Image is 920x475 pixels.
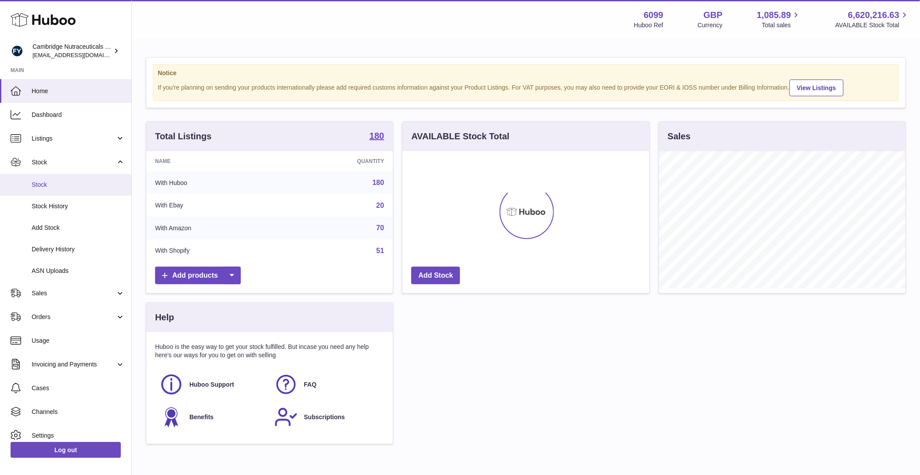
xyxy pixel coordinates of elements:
span: Stock [32,158,116,167]
span: Stock [32,181,125,189]
a: 180 [373,179,384,186]
span: [EMAIL_ADDRESS][DOMAIN_NAME] [33,51,129,58]
td: With Ebay [146,194,281,217]
strong: 6099 [644,9,663,21]
a: View Listings [790,80,844,96]
a: 51 [377,247,384,254]
a: FAQ [274,373,380,396]
span: FAQ [304,381,317,389]
span: Add Stock [32,224,125,232]
a: Huboo Support [159,373,265,396]
td: With Amazon [146,217,281,239]
th: Name [146,151,281,171]
span: Invoicing and Payments [32,360,116,369]
span: Home [32,87,125,95]
span: Stock History [32,202,125,210]
a: Subscriptions [274,405,380,429]
a: 70 [377,224,384,232]
span: Dashboard [32,111,125,119]
a: 180 [369,131,384,142]
div: Cambridge Nutraceuticals Ltd [33,43,112,59]
strong: Notice [158,69,894,77]
span: ASN Uploads [32,267,125,275]
h3: Help [155,312,174,323]
span: 6,620,216.63 [848,9,899,21]
a: Log out [11,442,121,458]
span: Benefits [189,413,214,421]
span: Cases [32,384,125,392]
h3: AVAILABLE Stock Total [411,131,509,142]
span: Orders [32,313,116,321]
span: Channels [32,408,125,416]
strong: GBP [703,9,722,21]
span: Settings [32,431,125,440]
div: If you're planning on sending your products internationally please add required customs informati... [158,78,894,96]
strong: 180 [369,131,384,140]
span: Listings [32,134,116,143]
a: Add products [155,267,241,285]
th: Quantity [281,151,393,171]
span: Subscriptions [304,413,345,421]
h3: Sales [668,131,691,142]
a: 20 [377,202,384,209]
div: Huboo Ref [634,21,663,29]
span: AVAILABLE Stock Total [835,21,909,29]
span: 1,085.89 [757,9,791,21]
td: With Huboo [146,171,281,194]
td: With Shopify [146,239,281,262]
div: Currency [698,21,723,29]
a: 1,085.89 Total sales [757,9,801,29]
a: 6,620,216.63 AVAILABLE Stock Total [835,9,909,29]
img: huboo@camnutra.com [11,44,24,58]
p: Huboo is the easy way to get your stock fulfilled. But incase you need any help here's our ways f... [155,343,384,359]
a: Benefits [159,405,265,429]
span: Usage [32,337,125,345]
a: Add Stock [411,267,460,285]
span: Sales [32,289,116,297]
span: Delivery History [32,245,125,254]
h3: Total Listings [155,131,212,142]
span: Huboo Support [189,381,234,389]
span: Total sales [762,21,801,29]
